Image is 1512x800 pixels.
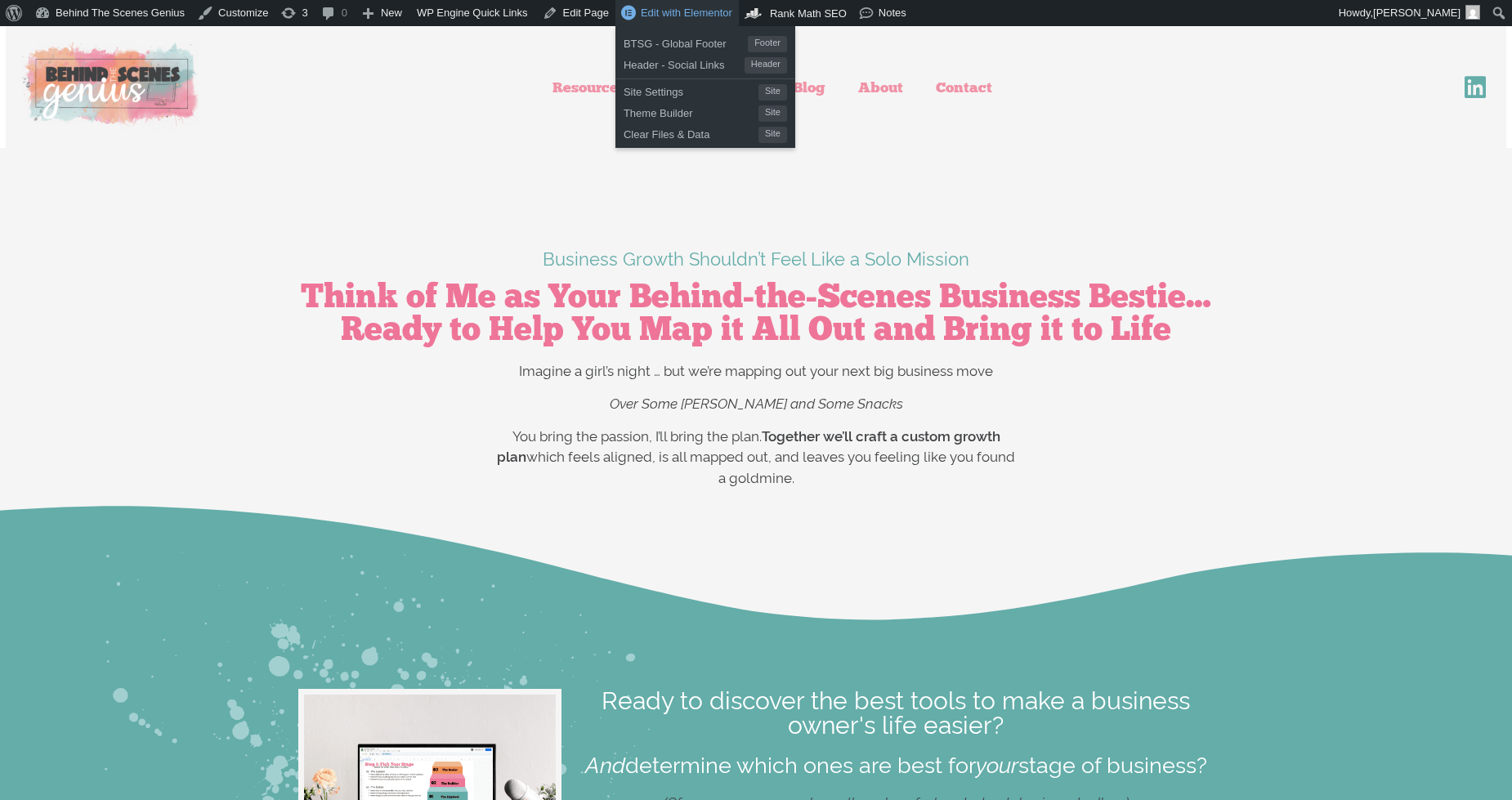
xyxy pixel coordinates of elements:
a: Header - Social LinksHeader [615,52,795,74]
i: And [585,753,625,778]
span: Site [758,105,787,122]
span: [PERSON_NAME] [1373,7,1461,19]
a: Site SettingsSite [615,79,795,101]
span: Rank Math SEO [770,7,847,20]
span: Imagine a girl’s night … but we’re mapping out your next big business move [519,363,993,379]
span: Site [758,84,787,101]
span: BTSG - Global Footer [624,31,748,52]
h2: Think of Me as Your Behind-the-Scenes Business Bestie… Ready to Help You Map it All Out and Bring... [290,279,1222,345]
span: Clear Files & Data [624,122,758,143]
span: Theme Builder [624,101,758,122]
span: Header [745,57,787,74]
span: Site [758,127,787,143]
span: Footer [748,36,787,52]
a: About [842,69,919,106]
a: Contact [919,69,1009,106]
h3: Ready to discover the best tools to make a business owner's life easier? [578,689,1214,738]
span: Edit with Elementor [641,7,732,19]
nav: Menu [231,69,1313,106]
span: Header - Social Links [624,52,745,74]
span: Over Some [PERSON_NAME] and Some Snacks [610,396,903,412]
span: You bring the passion, I’ll bring the plan. which feels aligned, is all mapped out, and leaves yo... [497,428,1015,486]
a: Theme BuilderSite [615,101,795,122]
a: Blog [776,69,842,106]
i: your [976,753,1018,778]
a: BTSG - Global FooterFooter [615,31,795,52]
span: Site Settings [624,79,758,101]
span: Business Growth Shouldn’t Feel Like a Solo Mission [543,248,969,270]
h3: determine which ones are best for stage of business? [578,754,1214,776]
a: Resources [536,69,642,106]
a: Clear Files & DataSite [615,122,795,143]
